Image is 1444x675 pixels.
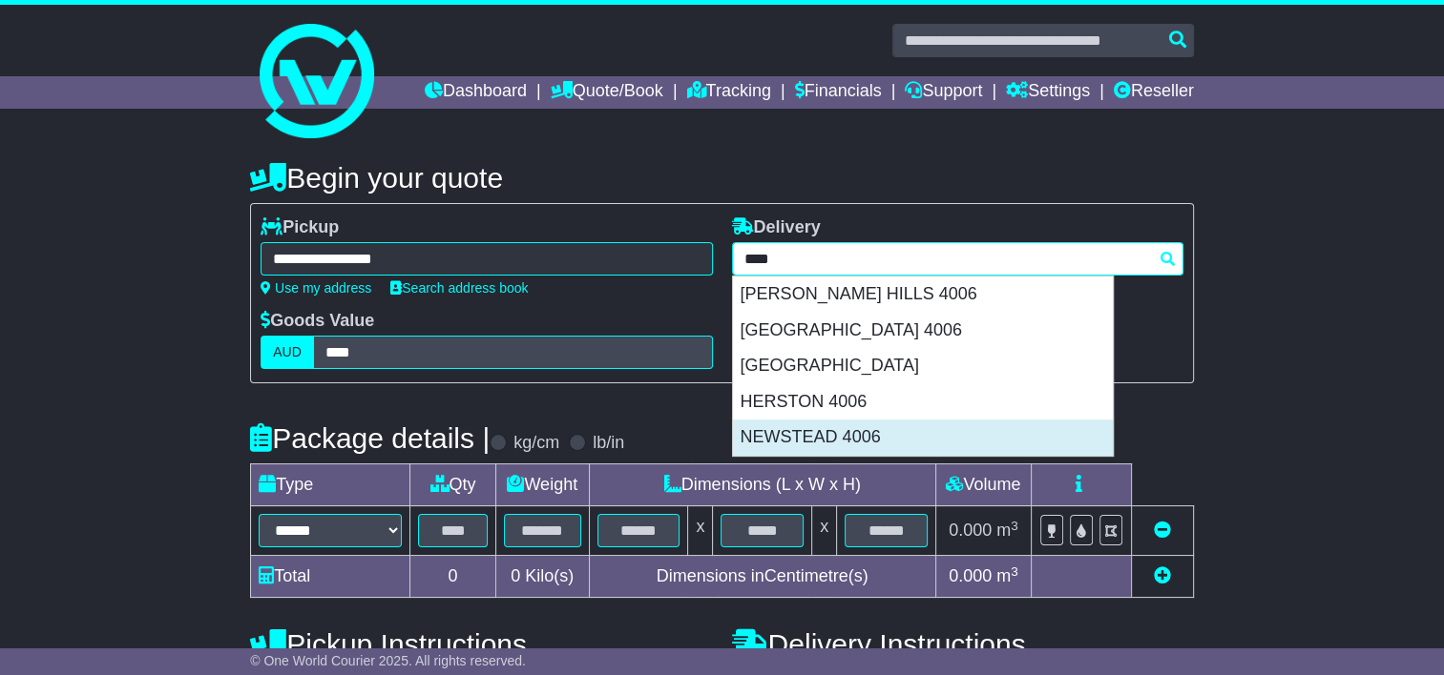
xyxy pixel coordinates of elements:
a: Reseller [1114,76,1194,109]
span: 0.000 [949,521,992,540]
h4: Package details | [250,422,490,454]
span: m [996,521,1018,540]
span: m [996,566,1018,585]
label: Goods Value [261,311,374,332]
td: 0 [410,556,496,598]
a: Financials [795,76,882,109]
h4: Pickup Instructions [250,628,712,660]
td: Kilo(s) [495,556,589,598]
td: Dimensions in Centimetre(s) [589,556,935,598]
label: Delivery [732,217,821,238]
td: x [688,506,713,556]
a: Add new item [1154,566,1171,585]
td: Type [251,464,410,506]
label: lb/in [593,433,624,454]
td: Total [251,556,410,598]
label: Pickup [261,217,339,238]
a: Quote/Book [551,76,663,109]
label: kg/cm [513,433,559,454]
a: Use my address [261,280,371,296]
td: Dimensions (L x W x H) [589,464,935,506]
span: 0 [511,566,520,585]
div: HERSTON 4006 [733,384,1113,420]
td: x [812,506,837,556]
div: [GEOGRAPHIC_DATA] 4006 [733,313,1113,349]
a: Settings [1006,76,1090,109]
sup: 3 [1011,564,1018,579]
div: [GEOGRAPHIC_DATA] [733,348,1113,384]
td: Qty [410,464,496,506]
span: © One World Courier 2025. All rights reserved. [250,653,526,668]
div: [PERSON_NAME] HILLS 4006 [733,276,1113,313]
td: Volume [935,464,1031,506]
td: Weight [495,464,589,506]
div: NEWSTEAD 4006 [733,419,1113,456]
typeahead: Please provide city [732,242,1183,276]
a: Dashboard [425,76,527,109]
label: AUD [261,336,314,369]
a: Remove this item [1154,521,1171,540]
sup: 3 [1011,519,1018,533]
h4: Begin your quote [250,162,1194,194]
h4: Delivery Instructions [732,628,1194,660]
a: Search address book [390,280,528,296]
span: 0.000 [949,566,992,585]
a: Support [905,76,982,109]
a: Tracking [686,76,770,109]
